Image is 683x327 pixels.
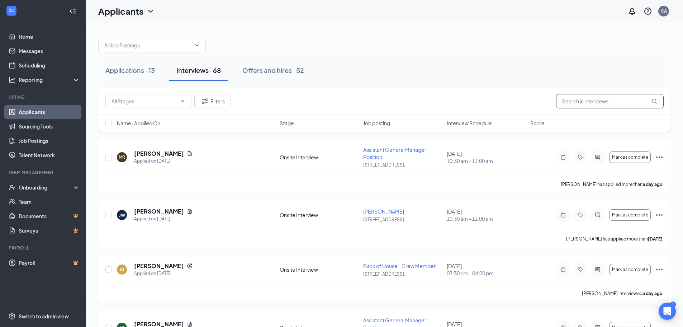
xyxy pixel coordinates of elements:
[242,66,304,75] div: Offers and hires · 52
[134,215,193,223] div: Applied on [DATE]
[363,120,390,127] span: Job posting
[176,66,221,75] div: Interviews · 68
[556,94,664,108] input: Search in interviews
[642,182,663,187] b: a day ago
[120,267,124,273] div: KI
[119,154,125,160] div: MR
[642,291,663,296] b: a day ago
[19,256,80,270] a: PayrollCrown
[576,212,585,218] svg: Tag
[655,211,664,219] svg: Ellipses
[628,7,636,15] svg: Notifications
[593,154,602,160] svg: ActiveChat
[146,7,155,15] svg: ChevronDown
[9,169,79,176] div: Team Management
[19,209,80,223] a: DocumentsCrown
[447,215,526,222] span: 10:30 am - 11:00 am
[644,7,652,15] svg: QuestionInfo
[280,211,359,219] div: Onsite Interview
[280,266,359,273] div: Onsite Interview
[19,105,80,119] a: Applicants
[19,44,80,58] a: Messages
[19,76,80,83] div: Reporting
[363,271,442,277] p: [STREET_ADDRESS],
[134,270,193,277] div: Applied on [DATE]
[612,267,648,272] span: Mark as complete
[363,263,436,269] span: Back of House - Crew Member
[112,97,177,105] input: All Stages
[117,120,160,127] span: Name · Applied On
[593,212,602,218] svg: ActiveChat
[363,216,442,223] p: [STREET_ADDRESS],
[19,58,80,73] a: Scheduling
[180,98,185,104] svg: ChevronDown
[19,313,69,320] div: Switch to admin view
[659,303,676,320] div: Open Intercom Messenger
[134,158,193,165] div: Applied on [DATE]
[609,264,651,275] button: Mark as complete
[200,97,209,106] svg: Filter
[559,154,568,160] svg: Note
[651,98,657,104] svg: MagnifyingGlass
[134,207,184,215] h5: [PERSON_NAME]
[447,120,492,127] span: Interview Schedule
[19,29,80,44] a: Home
[104,41,191,49] input: All Job Postings
[69,8,76,15] svg: Collapse
[609,151,651,163] button: Mark as complete
[187,209,193,214] svg: Document
[19,148,80,162] a: Talent Network
[576,154,585,160] svg: Tag
[280,120,294,127] span: Stage
[119,212,125,218] div: JW
[530,120,545,127] span: Score
[98,5,143,17] h1: Applicants
[19,195,80,209] a: Team
[447,150,526,164] div: [DATE]
[593,267,602,272] svg: ActiveChat
[559,212,568,218] svg: Note
[187,263,193,269] svg: Reapply
[8,7,15,14] svg: WorkstreamLogo
[670,302,676,308] div: 1
[19,119,80,134] a: Sourcing Tools
[566,236,664,242] p: [PERSON_NAME] has applied more than .
[9,245,79,251] div: Payroll
[655,265,664,274] svg: Ellipses
[9,94,79,100] div: Hiring
[648,236,663,242] b: [DATE]
[9,184,16,191] svg: UserCheck
[363,208,404,215] span: [PERSON_NAME]
[19,134,80,148] a: Job Postings
[582,290,664,296] p: [PERSON_NAME] interviewed .
[363,146,426,160] span: Assistant General Manager Position
[280,154,359,161] div: Onsite Interview
[134,150,184,158] h5: [PERSON_NAME]
[655,153,664,162] svg: Ellipses
[9,76,16,83] svg: Analysis
[447,270,526,277] span: 03:30 pm - 04:00 pm
[105,66,155,75] div: Applications · 13
[194,94,231,108] button: Filter Filters
[609,209,651,221] button: Mark as complete
[561,181,664,187] p: [PERSON_NAME] has applied more than .
[194,42,200,48] svg: ChevronDown
[447,157,526,164] span: 10:30 am - 11:00 am
[612,212,648,218] span: Mark as complete
[187,321,193,327] svg: Document
[19,223,80,238] a: SurveysCrown
[447,208,526,222] div: [DATE]
[661,8,667,14] div: CA
[187,151,193,157] svg: Document
[612,155,648,160] span: Mark as complete
[576,267,585,272] svg: Tag
[134,262,184,270] h5: [PERSON_NAME]
[559,267,568,272] svg: Note
[363,162,442,168] p: [STREET_ADDRESS],
[447,262,526,277] div: [DATE]
[19,184,74,191] div: Onboarding
[9,313,16,320] svg: Settings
